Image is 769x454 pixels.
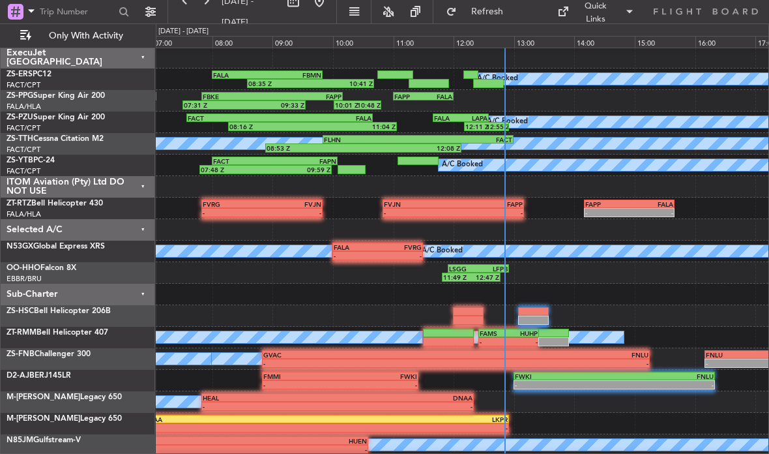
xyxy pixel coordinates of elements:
[418,136,512,144] div: FACT
[203,402,338,410] div: -
[333,36,394,48] div: 10:00
[7,92,33,100] span: ZS-PPG
[188,114,280,122] div: FACT
[119,437,366,445] div: HUEN
[357,101,380,109] div: 10:48 Z
[574,36,635,48] div: 14:00
[480,338,509,346] div: -
[7,307,34,315] span: ZS-HSC
[440,1,518,22] button: Refresh
[461,114,487,122] div: LAPA
[423,93,452,100] div: FALA
[378,243,422,251] div: FVRG
[7,135,104,143] a: ZS-TTHCessna Citation M2
[201,166,265,174] div: 07:48 Z
[7,123,40,133] a: FACT/CPT
[7,436,81,444] a: N85JMGulfstream-V
[7,243,33,250] span: N53GX
[7,113,105,121] a: ZS-PZUSuper King Air 200
[585,209,630,217] div: -
[478,265,508,273] div: LFPB
[266,166,330,174] div: 09:59 Z
[7,200,31,207] span: ZT-RTZ
[7,350,91,358] a: ZS-FNBChallenger 300
[338,402,472,410] div: -
[7,274,42,284] a: EBBR/BRU
[514,36,575,48] div: 13:00
[212,36,273,48] div: 08:00
[340,372,417,380] div: FWKI
[263,381,340,389] div: -
[310,80,372,87] div: 10:41 Z
[378,252,422,260] div: -
[453,209,522,217] div: -
[7,70,51,78] a: ZS-ERSPC12
[456,359,648,367] div: -
[143,424,325,432] div: -
[119,446,366,453] div: -
[384,209,453,217] div: -
[453,200,522,208] div: FAPP
[263,359,456,367] div: -
[508,329,538,337] div: HUHP
[515,381,615,389] div: -
[459,7,514,16] span: Refresh
[7,264,40,272] span: OO-HHO
[7,329,108,337] a: ZT-RMMBell Helicopter 407
[267,71,321,79] div: FBMN
[275,157,337,165] div: FAPN
[7,372,71,380] a: D2-AJBERJ145LR
[184,101,244,109] div: 07:31 Z
[7,329,36,337] span: ZT-RMM
[471,273,499,281] div: 12:47 Z
[280,114,371,122] div: FALA
[7,436,33,444] span: N85JM
[363,144,460,152] div: 12:08 Z
[7,102,41,112] a: FALA/HLA
[244,101,304,109] div: 09:33 Z
[325,416,508,423] div: LKPR
[267,144,364,152] div: 08:53 Z
[203,209,262,217] div: -
[14,25,141,46] button: Only With Activity
[325,424,508,432] div: -
[614,372,714,380] div: FNLU
[40,2,115,22] input: Trip Number
[7,166,40,176] a: FACT/CPT
[272,36,333,48] div: 09:00
[7,92,105,100] a: ZS-PPGSuper King Air 200
[7,415,80,423] span: M-[PERSON_NAME]
[515,372,615,380] div: FWKI
[7,243,105,250] a: N53GXGlobal Express XRS
[335,101,358,109] div: 10:01 Z
[384,200,453,208] div: FVJN
[203,200,262,208] div: FVRG
[213,157,275,165] div: FACT
[635,36,695,48] div: 15:00
[7,372,35,380] span: D2-AJB
[272,93,341,100] div: FAPP
[7,393,80,401] span: M-[PERSON_NAME]
[262,209,321,217] div: -
[340,381,417,389] div: -
[263,351,456,359] div: GVAC
[7,307,111,315] a: ZS-HSCBell Helicopter 206B
[334,252,378,260] div: -
[7,209,41,219] a: FALA/HLA
[585,200,630,208] div: FAPP
[152,36,212,48] div: 07:00
[158,26,209,37] div: [DATE] - [DATE]
[7,415,122,423] a: M-[PERSON_NAME]Legacy 650
[443,273,471,281] div: 11:49 Z
[7,350,35,358] span: ZS-FNB
[442,155,483,175] div: A/C Booked
[629,209,673,217] div: -
[465,123,486,130] div: 12:11 Z
[422,241,463,261] div: A/C Booked
[338,394,472,402] div: DNAA
[394,93,424,100] div: FAPP
[34,31,138,40] span: Only With Activity
[7,200,103,207] a: ZT-RTZBell Helicopter 430
[143,416,325,423] div: DNAA
[434,114,461,122] div: FALA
